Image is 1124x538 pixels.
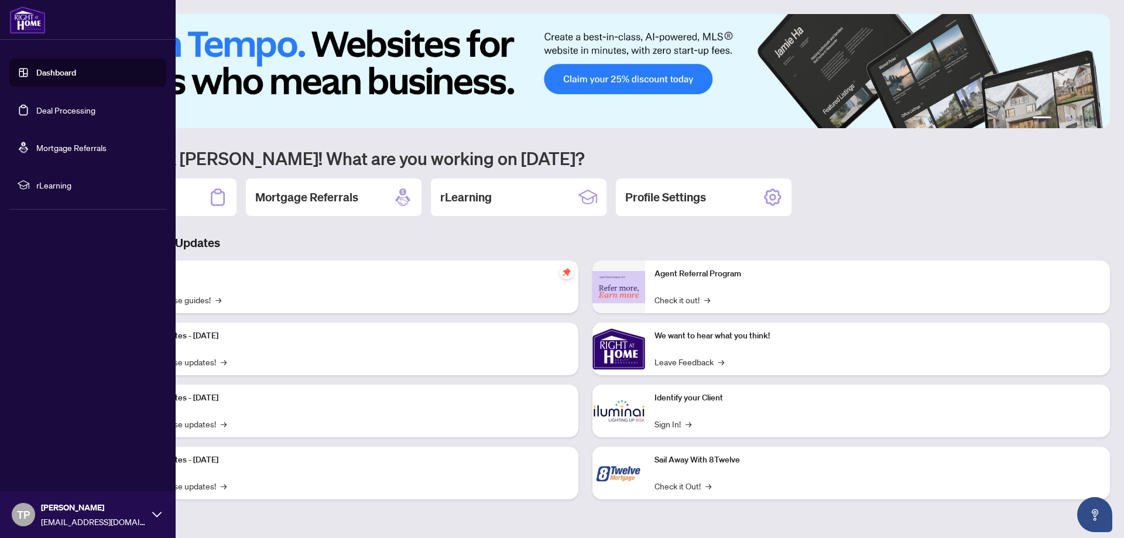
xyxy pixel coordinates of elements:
span: → [221,479,227,492]
img: Slide 0 [61,14,1110,128]
button: 3 [1065,116,1070,121]
span: → [221,417,227,430]
span: → [705,479,711,492]
span: [PERSON_NAME] [41,501,146,514]
a: Deal Processing [36,105,95,115]
h2: Mortgage Referrals [255,189,358,205]
span: → [686,417,691,430]
span: → [704,293,710,306]
p: Self-Help [123,268,569,280]
span: → [221,355,227,368]
h2: rLearning [440,189,492,205]
img: Sail Away With 8Twelve [592,447,645,499]
span: TP [17,506,30,523]
h1: Welcome back [PERSON_NAME]! What are you working on [DATE]? [61,147,1110,169]
span: [EMAIL_ADDRESS][DOMAIN_NAME] [41,515,146,528]
img: logo [9,6,46,34]
p: Agent Referral Program [654,268,1101,280]
p: Platform Updates - [DATE] [123,392,569,405]
a: Mortgage Referrals [36,142,107,153]
button: Open asap [1077,497,1112,532]
span: pushpin [560,265,574,279]
p: Platform Updates - [DATE] [123,454,569,467]
button: 5 [1084,116,1089,121]
p: Platform Updates - [DATE] [123,330,569,342]
a: Leave Feedback→ [654,355,724,368]
a: Check it out!→ [654,293,710,306]
img: Identify your Client [592,385,645,437]
a: Dashboard [36,67,76,78]
p: We want to hear what you think! [654,330,1101,342]
img: We want to hear what you think! [592,323,645,375]
span: → [215,293,221,306]
img: Agent Referral Program [592,271,645,303]
button: 2 [1056,116,1061,121]
p: Sail Away With 8Twelve [654,454,1101,467]
h3: Brokerage & Industry Updates [61,235,1110,251]
span: → [718,355,724,368]
a: Check it Out!→ [654,479,711,492]
button: 1 [1033,116,1051,121]
button: 4 [1075,116,1080,121]
a: Sign In!→ [654,417,691,430]
span: rLearning [36,179,158,191]
button: 6 [1094,116,1098,121]
h2: Profile Settings [625,189,706,205]
p: Identify your Client [654,392,1101,405]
